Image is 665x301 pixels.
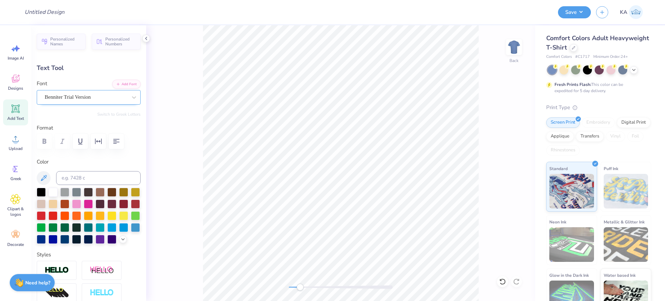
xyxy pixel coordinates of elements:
div: Transfers [576,131,604,142]
label: Format [37,124,141,132]
span: Glow in the Dark Ink [549,272,589,279]
button: Switch to Greek Letters [97,112,141,117]
button: Save [558,6,591,18]
span: Standard [549,165,568,172]
img: Metallic & Glitter Ink [604,227,648,262]
span: KA [620,8,627,16]
img: Puff Ink [604,174,648,209]
div: Foil [627,131,644,142]
input: Untitled Design [19,5,70,19]
label: Color [37,158,141,166]
strong: Need help? [25,280,50,286]
div: Back [509,57,518,64]
img: Stroke [45,266,69,274]
button: Add Font [112,80,141,89]
div: Digital Print [617,117,650,128]
span: Decorate [7,242,24,247]
img: Back [507,40,521,54]
img: Standard [549,174,594,209]
div: This color can be expedited for 5 day delivery. [555,81,640,94]
label: Font [37,80,47,88]
span: Comfort Colors [546,54,572,60]
a: KA [617,5,646,19]
span: Upload [9,146,23,151]
span: Puff Ink [604,165,618,172]
div: Vinyl [606,131,625,142]
button: Personalized Names [37,34,86,50]
div: Screen Print [546,117,580,128]
img: Negative Space [90,289,114,297]
span: Water based Ink [604,272,636,279]
img: Shadow [90,266,114,275]
span: Metallic & Glitter Ink [604,218,645,225]
div: Applique [546,131,574,142]
span: Designs [8,86,23,91]
div: Embroidery [582,117,615,128]
button: Personalized Numbers [92,34,141,50]
div: Accessibility label [296,284,303,291]
span: Minimum Order: 24 + [593,54,628,60]
div: Text Tool [37,63,141,73]
img: 3D Illusion [45,287,69,299]
strong: Fresh Prints Flash: [555,82,591,87]
div: Print Type [546,104,651,112]
span: Image AI [8,55,24,61]
span: Greek [10,176,21,182]
span: Personalized Names [50,37,81,46]
span: Clipart & logos [4,206,27,217]
img: Neon Ink [549,227,594,262]
div: Rhinestones [546,145,580,156]
label: Styles [37,251,51,259]
span: # C1717 [575,54,590,60]
span: Comfort Colors Adult Heavyweight T-Shirt [546,34,649,52]
input: e.g. 7428 c [56,171,141,185]
span: Personalized Numbers [105,37,136,46]
span: Add Text [7,116,24,121]
span: Neon Ink [549,218,566,225]
img: Kate Agsalon [629,5,643,19]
